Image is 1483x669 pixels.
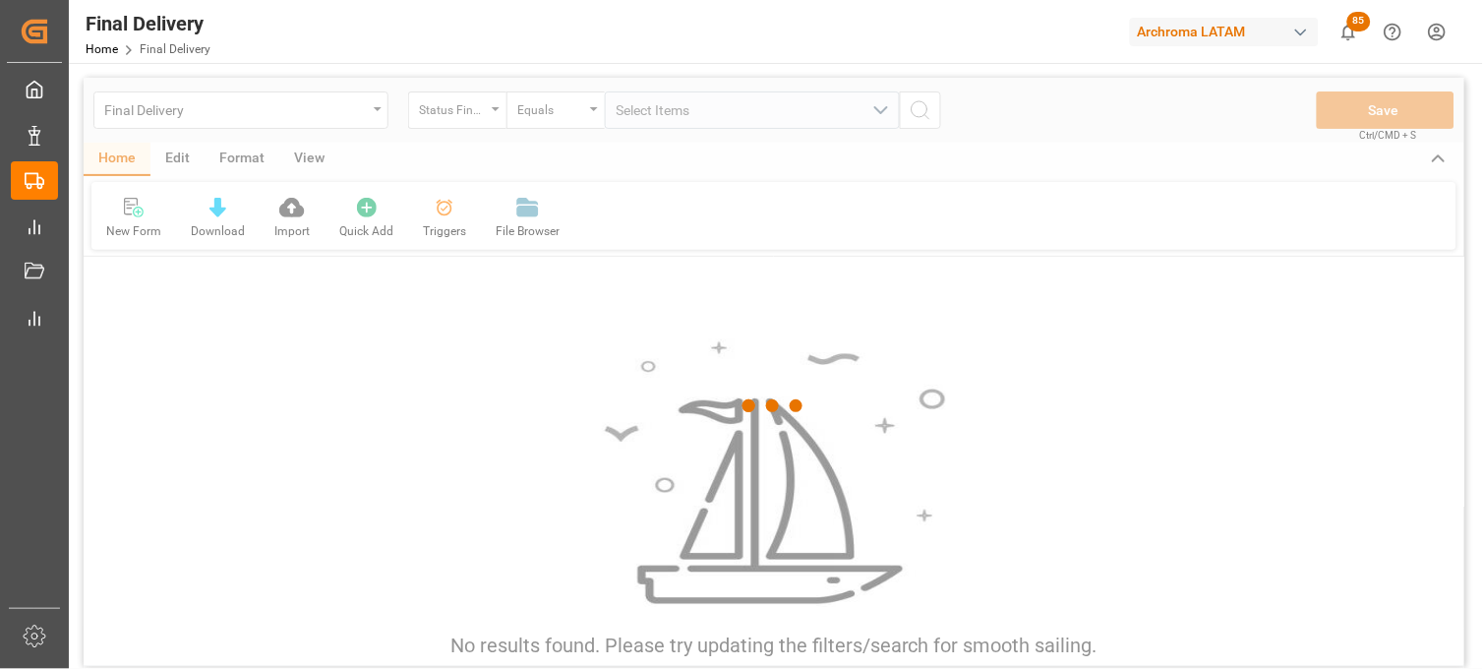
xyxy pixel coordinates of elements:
a: Home [86,42,118,56]
button: show 85 new notifications [1327,10,1371,54]
button: Help Center [1371,10,1415,54]
button: Archroma LATAM [1130,13,1327,50]
div: Archroma LATAM [1130,18,1319,46]
span: 85 [1347,12,1371,31]
div: Final Delivery [86,9,210,38]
